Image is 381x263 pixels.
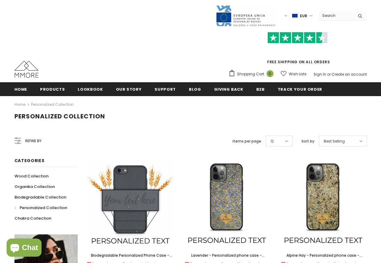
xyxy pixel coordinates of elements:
a: Our Story [116,82,142,96]
span: support [155,86,176,92]
span: Home [14,86,27,92]
a: Home [14,82,27,96]
a: Chakra Collection [14,213,51,224]
a: Alpine Hay - Personalized phone case - Personalized gift [280,252,367,259]
span: Wish Lists [289,71,307,77]
a: Personalized Collection [14,202,67,213]
a: Personalized Collection [31,102,74,107]
span: Chakra Collection [14,215,51,221]
a: Organika Collection [14,181,55,192]
a: Shopping Cart 0 [229,70,276,79]
span: Track your order [278,86,322,92]
a: Home [14,101,25,108]
span: Categories [14,158,45,164]
span: Products [40,86,65,92]
a: Products [40,82,65,96]
label: Items per page [233,138,261,144]
span: EUR [300,13,307,19]
img: Javni Razpis [216,5,276,27]
a: Javni Razpis [216,13,276,18]
span: Best Selling [324,138,345,144]
a: Create an account [332,72,367,77]
span: Personalized Collection [20,205,67,211]
a: Lavender - Personalized phone case - Personalized gift [183,252,270,259]
a: B2B [256,82,265,96]
span: Lookbook [78,86,103,92]
a: Giving back [214,82,243,96]
a: Biodegradable Personalized Phone Case - Black [87,252,174,259]
span: Giving back [214,86,243,92]
input: Search Site [319,11,353,20]
span: Shopping Cart [237,71,264,77]
inbox-online-store-chat: Shopify online store chat [5,239,43,258]
span: B2B [256,86,265,92]
span: Personalized Collection [14,112,105,121]
img: Trust Pilot Stars [267,32,328,44]
span: Wood Collection [14,173,48,179]
span: Our Story [116,86,142,92]
span: 12 [270,138,274,144]
label: Sort by [301,138,314,144]
a: Track your order [278,82,322,96]
span: Blog [189,86,201,92]
span: Refine by [25,138,42,144]
span: Biodegradable Collection [14,194,66,200]
a: Wood Collection [14,171,48,181]
a: Sign In [314,72,326,77]
span: 0 [267,70,273,77]
a: support [155,82,176,96]
a: Blog [189,82,201,96]
span: Organika Collection [14,184,55,189]
iframe: Customer reviews powered by Trustpilot [229,43,367,59]
img: MMORE Cases [14,61,39,78]
a: Lookbook [78,82,103,96]
span: FREE SHIPPING ON ALL ORDERS [229,35,367,64]
a: Biodegradable Collection [14,192,66,202]
span: or [327,72,331,77]
a: Wish Lists [281,69,307,79]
